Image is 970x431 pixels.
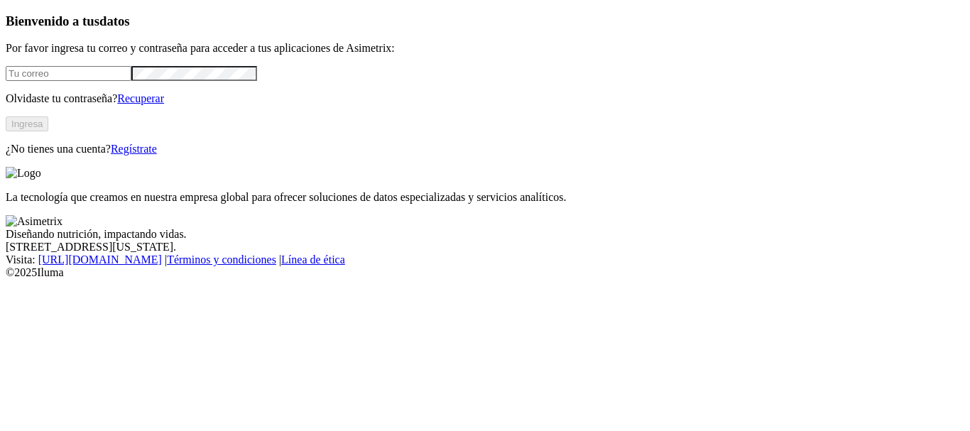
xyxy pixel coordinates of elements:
a: Línea de ética [281,253,345,266]
div: [STREET_ADDRESS][US_STATE]. [6,241,964,253]
a: Regístrate [111,143,157,155]
h3: Bienvenido a tus [6,13,964,29]
div: Visita : | | [6,253,964,266]
p: Olvidaste tu contraseña? [6,92,964,105]
span: datos [99,13,130,28]
p: La tecnología que creamos en nuestra empresa global para ofrecer soluciones de datos especializad... [6,191,964,204]
img: Asimetrix [6,215,62,228]
a: Recuperar [117,92,164,104]
div: © 2025 Iluma [6,266,964,279]
img: Logo [6,167,41,180]
button: Ingresa [6,116,48,131]
a: Términos y condiciones [167,253,276,266]
a: [URL][DOMAIN_NAME] [38,253,162,266]
p: Por favor ingresa tu correo y contraseña para acceder a tus aplicaciones de Asimetrix: [6,42,964,55]
div: Diseñando nutrición, impactando vidas. [6,228,964,241]
input: Tu correo [6,66,131,81]
p: ¿No tienes una cuenta? [6,143,964,156]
